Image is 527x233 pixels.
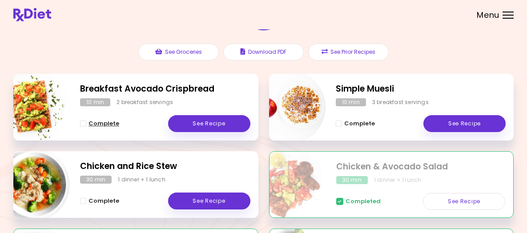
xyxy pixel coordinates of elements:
[344,120,375,127] span: Complete
[372,98,429,106] div: 3 breakfast servings
[80,176,112,184] div: 30 min
[80,83,250,96] h2: Breakfast Avocado Crispbread
[423,193,505,210] a: See Recipe - Chicken & Avocado Salad
[80,98,110,106] div: 10 min
[89,197,119,205] span: Complete
[223,44,304,60] button: Download PDF
[336,176,368,184] div: 30 min
[336,83,506,96] h2: Simple Muesli
[308,44,389,60] button: See Prior Recipes
[252,70,326,144] img: Info - Simple Muesli
[346,198,381,205] span: Completed
[13,8,51,21] img: RxDiet
[336,161,506,173] h2: Chicken & Avocado Salad
[477,11,499,19] span: Menu
[117,98,173,106] div: 2 breakfast servings
[138,44,219,60] button: See Groceries
[336,98,366,106] div: 10 min
[423,115,506,132] a: See Recipe - Simple Muesli
[168,193,250,209] a: See Recipe - Chicken and Rice Stew
[118,176,165,184] div: 1 dinner + 1 lunch
[374,176,422,184] div: 1 dinner + 1 lunch
[336,118,375,129] button: Complete - Simple Muesli
[252,148,326,222] img: Info - Chicken & Avocado Salad
[80,196,119,206] button: Complete - Chicken and Rice Stew
[80,160,250,173] h2: Chicken and Rice Stew
[89,120,119,127] span: Complete
[168,115,250,132] a: See Recipe - Breakfast Avocado Crispbread
[80,118,119,129] button: Complete - Breakfast Avocado Crispbread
